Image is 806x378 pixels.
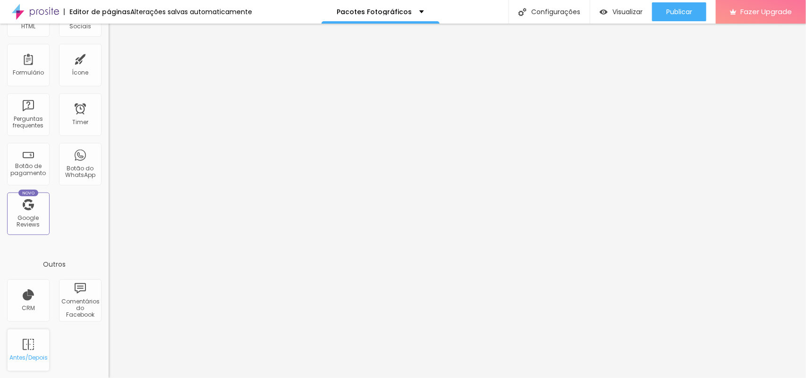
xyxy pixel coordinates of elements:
iframe: Editor [109,24,806,378]
div: Comentários do Facebook [61,298,99,319]
div: CRM [22,305,35,311]
div: Botão de pagamento [9,163,47,176]
div: Google Reviews [9,215,47,228]
img: view-1.svg [600,8,608,16]
p: Pacotes Fotográficos [337,8,412,15]
div: Formulário [13,69,44,76]
span: Publicar [666,8,692,16]
div: Alterações salvas automaticamente [130,8,252,15]
button: Visualizar [590,2,652,21]
div: Antes/Depois [9,354,47,361]
span: Visualizar [612,8,643,16]
span: Fazer Upgrade [740,8,792,16]
div: Perguntas frequentes [9,116,47,129]
div: Novo [18,190,39,196]
div: Ícone [72,69,89,76]
button: Publicar [652,2,706,21]
div: Editor de páginas [64,8,130,15]
div: Timer [72,119,88,126]
div: Redes Sociais [61,17,99,30]
div: Código HTML [9,17,47,30]
div: Botão do WhatsApp [61,165,99,179]
img: Icone [518,8,526,16]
